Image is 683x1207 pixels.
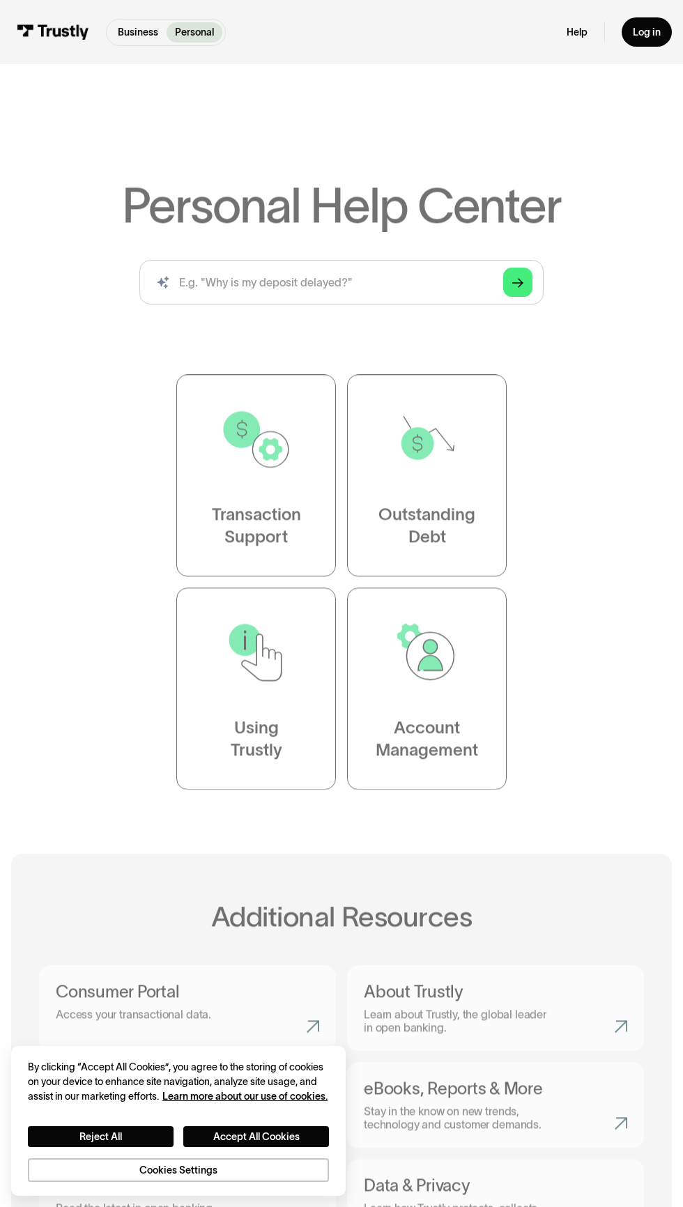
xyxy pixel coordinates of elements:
div: Privacy [28,1060,329,1182]
div: Using Trustly [231,717,282,762]
a: More information about your privacy, opens in a new tab [162,1091,328,1102]
a: Log in [622,17,672,47]
a: Personal [167,22,222,43]
a: Consumer PortalAccess your transactional data. [39,965,336,1051]
div: By clicking “Accept All Cookies”, you agree to the storing of cookies on your device to enhance s... [28,1060,329,1104]
a: Business [109,22,167,43]
div: Cookie banner [11,1046,346,1196]
h3: eBooks, Reports & More [364,1079,627,1100]
div: Transaction Support [212,504,301,548]
button: Reject All [28,1126,174,1147]
h3: Data & Privacy [364,1176,627,1197]
a: AccountManagement [347,588,507,790]
p: Learn about Trustly, the global leader in open banking. [364,1008,552,1034]
h1: Personal Help Center [122,181,561,230]
button: Cookies Settings [28,1158,329,1182]
p: Access your transactional data. [56,1008,211,1021]
form: Search [139,260,544,305]
a: OutstandingDebt [347,375,507,577]
div: Log in [633,26,661,38]
a: Help [567,26,588,38]
p: Stay in the know on new trends, technology and customer demands. [364,1105,552,1131]
button: Accept All Cookies [183,1126,329,1147]
input: search [139,260,544,305]
a: UsingTrustly [176,588,336,790]
h2: Additional Resources [39,901,644,932]
p: Business [118,25,158,40]
img: Trustly Logo [17,24,89,40]
p: Personal [175,25,214,40]
div: Outstanding Debt [378,504,475,548]
a: TransactionSupport [176,375,336,577]
h3: Consumer Portal [56,982,319,1002]
div: Account Management [376,717,478,762]
h3: About Trustly [364,982,627,1002]
a: About TrustlyLearn about Trustly, the global leader in open banking. [347,965,644,1051]
a: eBooks, Reports & MoreStay in the know on new trends, technology and customer demands. [347,1063,644,1148]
